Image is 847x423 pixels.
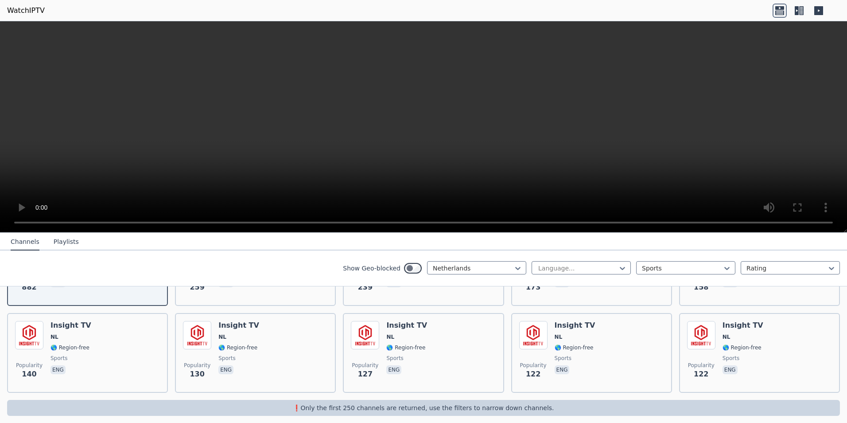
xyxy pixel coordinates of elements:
[218,365,233,374] p: eng
[723,365,738,374] p: eng
[386,355,403,362] span: sports
[526,282,540,293] span: 173
[687,321,715,349] img: Insight TV
[386,321,427,330] h6: Insight TV
[11,403,836,412] p: ❗️Only the first 250 channels are returned, use the filters to narrow down channels.
[218,321,259,330] h6: Insight TV
[218,355,235,362] span: sports
[7,5,45,16] a: WatchIPTV
[723,333,730,341] span: NL
[11,234,39,251] button: Channels
[22,369,36,380] span: 140
[51,344,89,351] span: 🌎 Region-free
[358,282,373,293] span: 239
[526,369,540,380] span: 122
[343,264,400,273] label: Show Geo-blocked
[555,321,595,330] h6: Insight TV
[190,282,204,293] span: 259
[51,355,67,362] span: sports
[386,365,401,374] p: eng
[386,344,425,351] span: 🌎 Region-free
[694,282,708,293] span: 158
[54,234,79,251] button: Playlists
[520,362,547,369] span: Popularity
[555,344,594,351] span: 🌎 Region-free
[15,321,43,349] img: Insight TV
[358,369,373,380] span: 127
[16,362,43,369] span: Popularity
[51,333,58,341] span: NL
[51,365,66,374] p: eng
[688,362,715,369] span: Popularity
[723,344,762,351] span: 🌎 Region-free
[519,321,548,349] img: Insight TV
[555,333,563,341] span: NL
[184,362,210,369] span: Popularity
[183,321,211,349] img: Insight TV
[190,369,204,380] span: 130
[351,321,379,349] img: Insight TV
[218,333,226,341] span: NL
[352,362,378,369] span: Popularity
[555,355,571,362] span: sports
[218,344,257,351] span: 🌎 Region-free
[386,333,394,341] span: NL
[694,369,708,380] span: 122
[51,321,91,330] h6: Insight TV
[22,282,36,293] span: 882
[555,365,570,374] p: eng
[723,355,739,362] span: sports
[723,321,763,330] h6: Insight TV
